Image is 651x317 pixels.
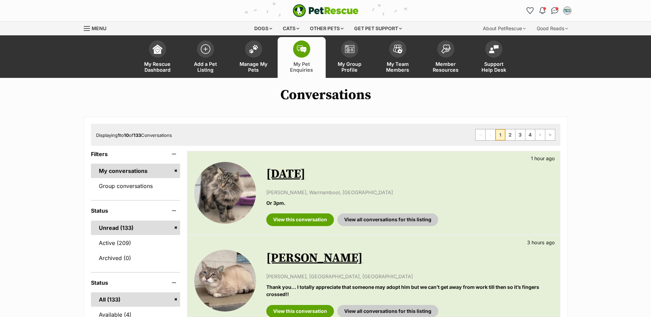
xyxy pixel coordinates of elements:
[430,61,461,73] span: Member Resources
[124,132,129,138] strong: 10
[537,5,548,16] button: Notifications
[374,37,422,78] a: My Team Members
[486,129,495,140] span: Previous page
[551,7,558,14] img: chat-41dd97257d64d25036548639549fe6c8038ab92f7586957e7f3b1b290dea8141.svg
[266,283,553,298] p: Thank you… I totally appreciate that someone may adopt him but we can’t get away from work till t...
[535,129,545,140] a: Next page
[91,236,181,250] a: Active (209)
[549,5,560,16] a: Conversations
[305,22,348,35] div: Other pets
[91,179,181,193] a: Group conversations
[326,37,374,78] a: My Group Profile
[91,164,181,178] a: My conversations
[266,250,363,266] a: [PERSON_NAME]
[564,7,571,14] img: Alicia franklin profile pic
[286,61,317,73] span: My Pet Enquiries
[278,22,304,35] div: Cats
[278,37,326,78] a: My Pet Enquiries
[525,5,536,16] a: Favourites
[539,7,545,14] img: notifications-46538b983faf8c2785f20acdc204bb7945ddae34d4c08c2a6579f10ce5e182be.svg
[266,189,553,196] p: [PERSON_NAME], Warrnambool, [GEOGRAPHIC_DATA]
[266,213,334,226] a: View this conversation
[476,129,485,140] span: First page
[238,61,269,73] span: Manage My Pets
[133,37,182,78] a: My Rescue Dashboard
[478,61,509,73] span: Support Help Desk
[545,129,555,140] a: Last page
[190,61,221,73] span: Add a Pet Listing
[470,37,518,78] a: Support Help Desk
[249,22,277,35] div: Dogs
[478,22,531,35] div: About PetRescue
[91,208,181,214] header: Status
[441,44,451,54] img: member-resources-icon-8e73f808a243e03378d46382f2149f9095a855e16c252ad45f914b54edf8863c.svg
[91,221,181,235] a: Unread (133)
[133,132,141,138] strong: 133
[297,45,306,53] img: pet-enquiries-icon-7e3ad2cf08bfb03b45e93fb7055b45f3efa6380592205ae92323e6603595dc1f.svg
[201,44,210,54] img: add-pet-listing-icon-0afa8454b4691262ce3f59096e99ab1cd57d4a30225e0717b998d2c9b9846f56.svg
[153,44,162,54] img: dashboard-icon-eb2f2d2d3e046f16d808141f083e7271f6b2e854fb5c12c21221c1fb7104beca.svg
[91,251,181,265] a: Archived (0)
[475,129,555,141] nav: Pagination
[531,155,555,162] p: 1 hour ago
[562,5,573,16] button: My account
[293,4,359,17] a: PetRescue
[92,25,106,31] span: Menu
[393,45,403,54] img: team-members-icon-5396bd8760b3fe7c0b43da4ab00e1e3bb1a5d9ba89233759b79545d2d3fc5d0d.svg
[525,129,535,140] a: Page 4
[84,22,111,34] a: Menu
[142,61,173,73] span: My Rescue Dashboard
[91,151,181,157] header: Filters
[194,162,256,224] img: Karma
[525,5,573,16] ul: Account quick links
[527,239,555,246] p: 3 hours ago
[266,199,553,207] p: Or 3pm.
[422,37,470,78] a: Member Resources
[489,45,499,53] img: help-desk-icon-fdf02630f3aa405de69fd3d07c3f3aa587a6932b1a1747fa1d2bba05be0121f9.svg
[249,45,258,54] img: manage-my-pets-icon-02211641906a0b7f246fdf0571729dbe1e7629f14944591b6c1af311fb30b64b.svg
[337,213,438,226] a: View all conversations for this listing
[91,292,181,307] a: All (133)
[194,250,256,312] img: Stewart
[382,61,413,73] span: My Team Members
[182,37,230,78] a: Add a Pet Listing
[91,280,181,286] header: Status
[266,273,553,280] p: [PERSON_NAME], [GEOGRAPHIC_DATA], [GEOGRAPHIC_DATA]
[293,4,359,17] img: logo-e224e6f780fb5917bec1dbf3a21bbac754714ae5b6737aabdf751b685950b380.svg
[496,129,505,140] span: Page 1
[515,129,525,140] a: Page 3
[349,22,407,35] div: Get pet support
[96,132,172,138] span: Displaying to of Conversations
[505,129,515,140] a: Page 2
[334,61,365,73] span: My Group Profile
[230,37,278,78] a: Manage My Pets
[266,166,305,182] a: [DATE]
[118,132,120,138] strong: 1
[532,22,573,35] div: Good Reads
[345,45,354,53] img: group-profile-icon-3fa3cf56718a62981997c0bc7e787c4b2cf8bcc04b72c1350f741eb67cf2f40e.svg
